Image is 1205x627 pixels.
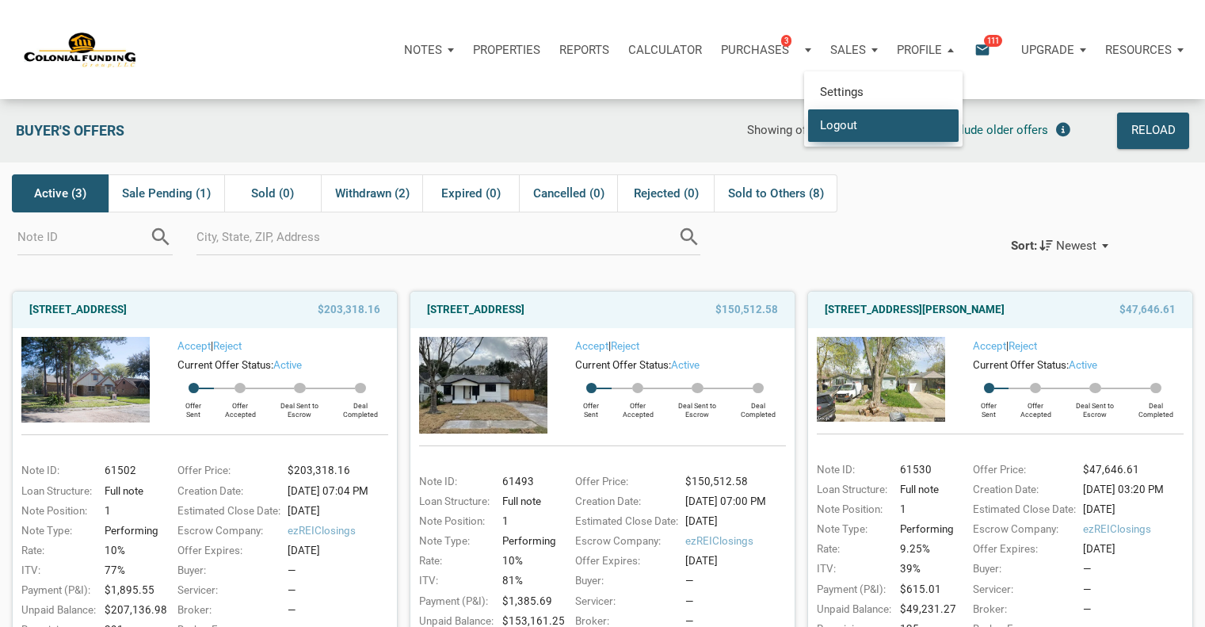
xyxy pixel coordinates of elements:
div: Estimated Close Date: [965,502,1078,518]
div: [DATE] [681,553,794,569]
a: Purchases3 [711,26,821,74]
div: 61502 [100,463,158,479]
span: Current Offer Status: [177,359,273,371]
span: Current Offer Status: [973,359,1069,371]
a: Reject [1009,340,1037,352]
div: Estimated Close Date: [170,503,283,519]
div: Note ID: [13,463,100,479]
div: 77% [100,563,158,579]
div: Buyer: [170,563,283,579]
p: Notes [404,43,442,57]
button: Notes [395,26,463,74]
p: Profile [897,43,942,57]
div: Rejected (0) [617,174,714,212]
button: email111 [963,26,1012,74]
div: [DATE] 07:00 PM [681,494,794,510]
a: Accept [973,340,1006,352]
div: 10% [498,553,555,569]
div: Offer Price: [567,474,681,490]
div: Note Position: [13,503,100,519]
div: $47,646.61 [1078,462,1192,478]
div: Offer Sent [571,393,611,419]
div: Deal Completed [1128,393,1184,419]
div: Deal Sent to Escrow [267,393,333,419]
button: Sales [821,26,887,74]
div: Cancelled (0) [519,174,617,212]
div: ITV: [809,561,895,577]
img: 583015 [21,337,150,422]
div: Note ID: [411,474,498,490]
i: search [677,225,701,249]
div: Reload [1131,120,1175,142]
span: $150,512.58 [715,300,778,319]
div: $1,385.69 [498,594,555,610]
div: Loan Structure: [411,494,498,510]
div: 10% [100,543,158,559]
p: Calculator [628,43,702,57]
div: Expired (0) [422,174,519,212]
a: [STREET_ADDRESS][PERSON_NAME] [825,300,1005,319]
div: Active (3) [12,174,109,212]
div: Offer Sent [969,393,1009,419]
div: 9.25% [895,541,953,557]
div: Offer Accepted [214,393,268,419]
div: Loan Structure: [809,482,895,498]
div: 39% [895,561,953,577]
div: $49,231.27 [895,602,953,617]
div: Buyer: [567,573,681,589]
a: Reject [213,340,242,352]
div: Broker: [170,602,283,618]
div: Offer Sent [174,393,213,419]
i: search [149,225,173,249]
div: Offer Expires: [965,541,1078,557]
div: [DATE] 07:04 PM [283,484,396,499]
div: — [685,594,794,610]
div: Escrow Company: [170,523,283,539]
div: Rate: [809,541,895,557]
div: Performing [498,533,555,549]
div: Offer Accepted [612,393,665,419]
a: Settings [808,76,959,109]
div: Offer Price: [965,462,1078,478]
p: Resources [1105,43,1172,57]
div: — [1083,582,1192,598]
button: Resources [1096,26,1193,74]
div: — [288,602,396,618]
div: Creation Date: [567,494,681,510]
div: Deal Sent to Escrow [1062,393,1128,419]
span: ezREIClosings [288,523,396,539]
a: Accept [575,340,608,352]
div: Sold (0) [224,174,321,212]
span: active [671,359,700,371]
div: Offer Price: [170,463,283,479]
div: Buyer's Offers [8,113,364,149]
div: — [685,573,794,589]
a: Accept [177,340,211,352]
button: Sort:Newest [997,228,1121,263]
div: [DATE] [1078,502,1192,518]
img: 574463 [419,337,547,433]
span: | [575,340,639,352]
div: Performing [100,523,158,539]
span: Newest [1056,239,1096,253]
div: Servicer: [965,582,1078,598]
span: Sale Pending (1) [122,184,211,203]
input: City, State, ZIP, Address [196,220,677,255]
span: Sold (0) [251,184,294,203]
div: Note Position: [411,514,498,530]
div: $615.01 [895,582,953,598]
span: Include older offers [945,123,1048,137]
div: ITV: [13,563,100,579]
div: [DATE] [283,543,396,559]
div: $207,136.98 [100,602,158,618]
div: Offer Accepted [1009,393,1062,419]
div: [DATE] 03:20 PM [1078,482,1192,498]
span: 111 [984,34,1002,47]
div: Estimated Close Date: [567,514,681,530]
a: [STREET_ADDRESS] [29,300,127,319]
div: Performing [895,522,953,537]
span: Active (3) [34,184,86,203]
